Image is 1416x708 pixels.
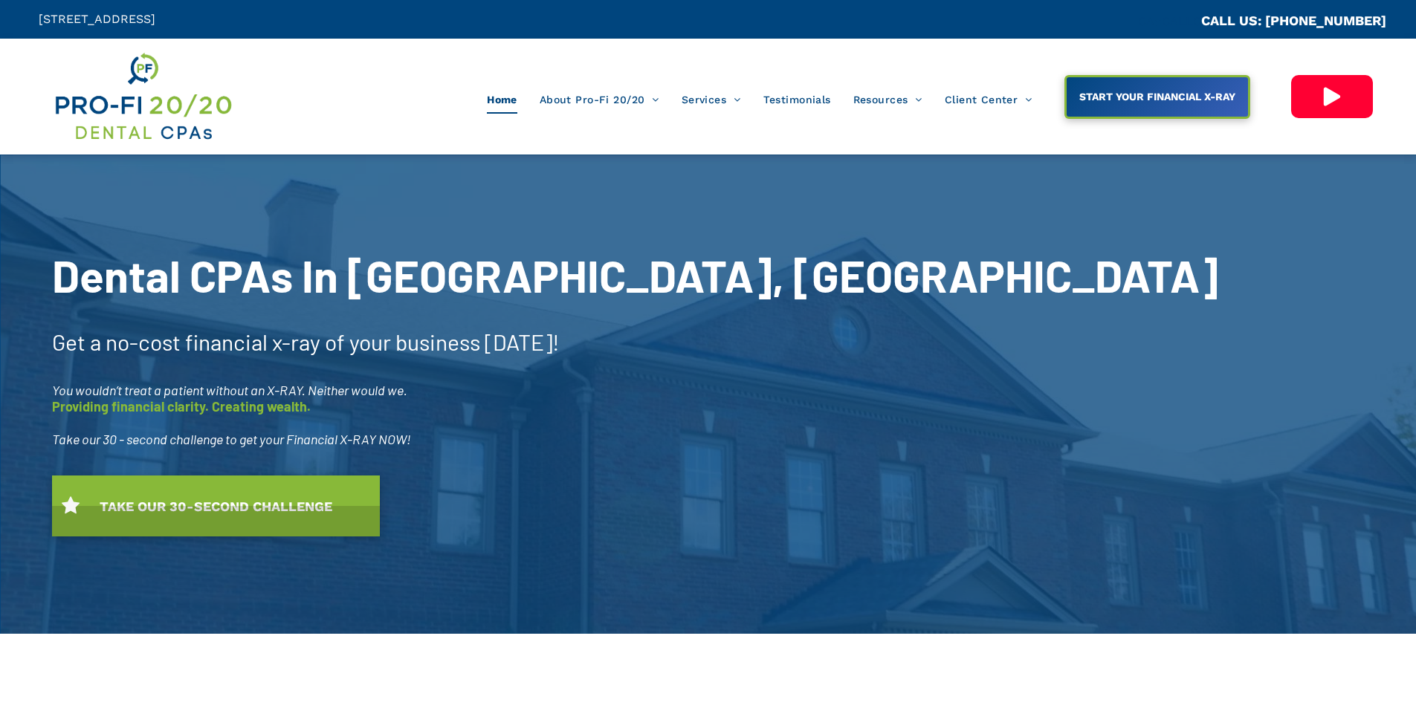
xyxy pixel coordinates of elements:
span: START YOUR FINANCIAL X-RAY [1074,83,1241,110]
span: Providing financial clarity. Creating wealth. [52,398,311,415]
span: CA::CALLC [1138,14,1201,28]
a: START YOUR FINANCIAL X-RAY [1064,75,1250,119]
img: Get Dental CPA Consulting, Bookkeeping, & Bank Loans [53,50,233,143]
a: Home [476,85,528,114]
span: TAKE OUR 30-SECOND CHALLENGE [94,491,337,522]
a: Resources [842,85,934,114]
a: Testimonials [752,85,842,114]
span: Take our 30 - second challenge to get your Financial X-RAY NOW! [52,431,411,447]
span: You wouldn’t treat a patient without an X-RAY. Neither would we. [52,382,407,398]
span: no-cost financial x-ray [106,328,320,355]
span: Dental CPAs In [GEOGRAPHIC_DATA], [GEOGRAPHIC_DATA] [52,248,1218,302]
a: CALL US: [PHONE_NUMBER] [1201,13,1386,28]
span: [STREET_ADDRESS] [39,12,155,26]
span: Get a [52,328,101,355]
span: of your business [DATE]! [325,328,560,355]
a: TAKE OUR 30-SECOND CHALLENGE [52,475,380,536]
a: Client Center [934,85,1044,114]
a: Services [670,85,752,114]
a: About Pro-Fi 20/20 [528,85,670,114]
